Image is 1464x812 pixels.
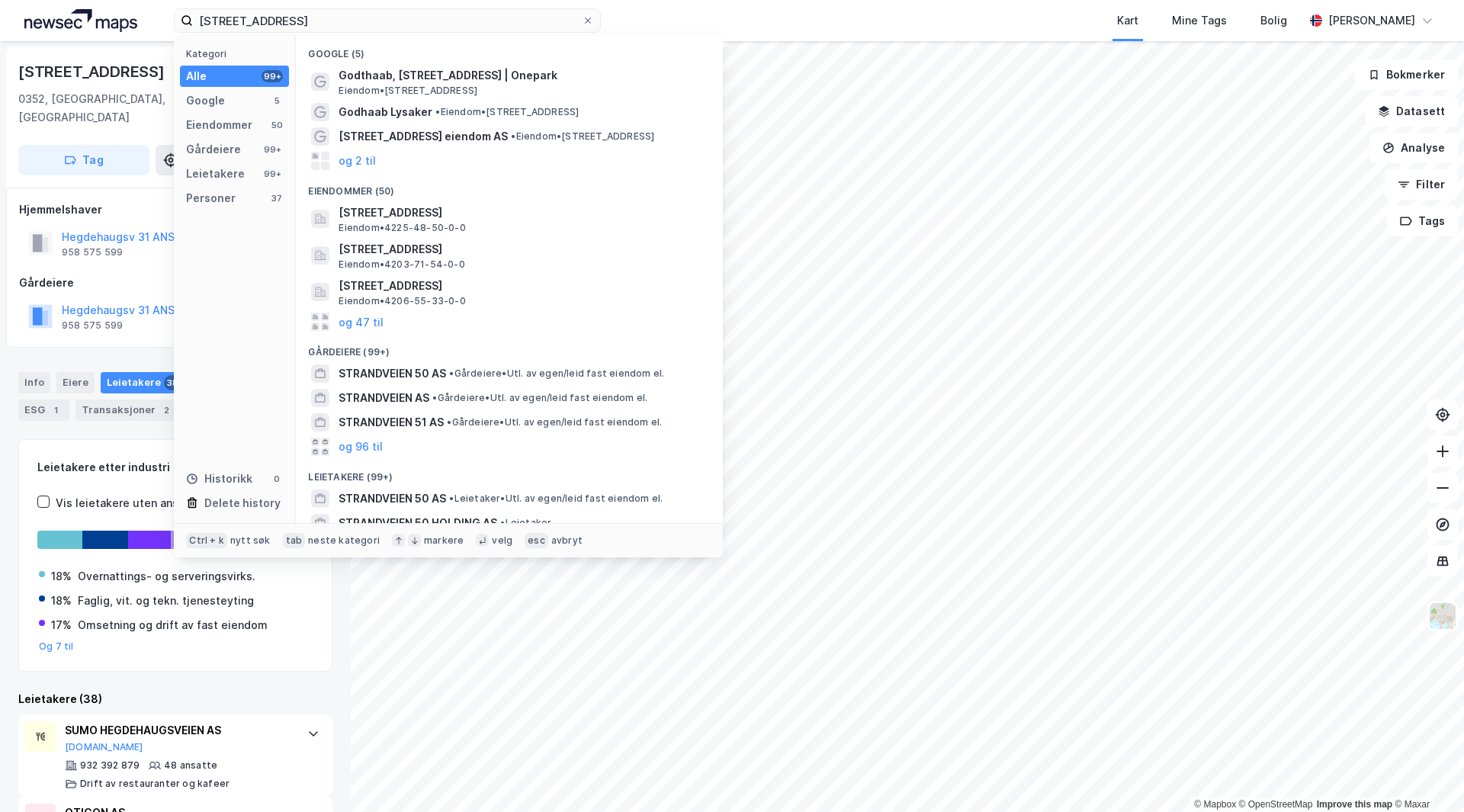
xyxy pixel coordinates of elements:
[101,372,187,393] div: Leietakere
[56,494,201,512] div: Vis leietakere uten ansatte
[19,201,332,219] div: Hjemmelshaver
[18,400,69,421] div: ESG
[1117,11,1138,30] div: Kart
[339,295,465,307] span: Eiendom • 4206-55-33-0-0
[339,127,508,146] span: [STREET_ADDRESS] eiendom AS
[296,36,723,63] div: Google (5)
[186,116,252,134] div: Eiendommer
[1387,206,1458,236] button: Tags
[18,145,149,175] button: Tag
[164,375,181,390] div: 38
[262,143,283,156] div: 99+
[24,9,137,32] img: logo.a4113a55bc3d86da70a041830d287a7e.svg
[186,140,241,159] div: Gårdeiere
[339,514,497,532] span: STRANDVEIEN 50 HOLDING AS
[186,48,289,59] div: Kategori
[339,277,705,295] span: [STREET_ADDRESS]
[1428,602,1457,631] img: Z
[62,246,123,258] div: 958 575 599
[1194,799,1236,810] a: Mapbox
[159,403,174,418] div: 2
[18,690,332,708] div: Leietakere (38)
[435,106,579,118] span: Eiendom • [STREET_ADDRESS]
[164,759,217,772] div: 48 ansatte
[1172,11,1227,30] div: Mine Tags
[204,494,281,512] div: Delete history
[432,392,647,404] span: Gårdeiere • Utl. av egen/leid fast eiendom el.
[296,334,723,361] div: Gårdeiere (99+)
[339,389,429,407] span: STRANDVEIEN AS
[1365,96,1458,127] button: Datasett
[296,173,723,201] div: Eiendommer (50)
[65,721,292,740] div: SUMO HEGDEHAUGSVEIEN AS
[449,493,663,505] span: Leietaker • Utl. av egen/leid fast eiendom el.
[1355,59,1458,90] button: Bokmerker
[186,165,245,183] div: Leietakere
[551,534,583,547] div: avbryt
[339,413,444,432] span: STRANDVEIEN 51 AS
[230,534,271,547] div: nytt søk
[75,400,180,421] div: Transaksjoner
[65,741,143,753] button: [DOMAIN_NAME]
[500,517,505,528] span: •
[339,66,705,85] span: Godthaab, [STREET_ADDRESS] | Onepark
[51,592,72,610] div: 18%
[262,70,283,82] div: 99+
[62,319,123,332] div: 958 575 599
[193,9,582,32] input: Søk på adresse, matrikkel, gårdeiere, leietakere eller personer
[339,222,465,234] span: Eiendom • 4225-48-50-0-0
[1385,169,1458,200] button: Filter
[18,372,50,393] div: Info
[296,459,723,486] div: Leietakere (99+)
[37,458,313,477] div: Leietakere etter industri
[1317,799,1392,810] a: Improve this map
[339,85,477,97] span: Eiendom • [STREET_ADDRESS]
[492,534,512,547] div: velg
[449,367,454,379] span: •
[1369,133,1458,163] button: Analyse
[271,119,283,131] div: 50
[271,473,283,485] div: 0
[447,416,451,428] span: •
[339,204,705,222] span: [STREET_ADDRESS]
[339,313,384,331] button: og 47 til
[435,106,440,117] span: •
[339,364,446,383] span: STRANDVEIEN 50 AS
[339,240,705,258] span: [STREET_ADDRESS]
[78,592,254,610] div: Faglig, vit. og tekn. tjenesteyting
[271,192,283,204] div: 37
[339,103,432,121] span: Godhaab Lysaker
[51,567,72,586] div: 18%
[186,533,227,548] div: Ctrl + k
[186,91,225,110] div: Google
[51,616,72,634] div: 17%
[80,778,230,790] div: Drift av restauranter og kafeer
[1328,11,1415,30] div: [PERSON_NAME]
[449,367,664,380] span: Gårdeiere • Utl. av egen/leid fast eiendom el.
[271,95,283,107] div: 5
[500,517,551,529] span: Leietaker
[19,274,332,292] div: Gårdeiere
[308,534,380,547] div: neste kategori
[1388,739,1464,812] div: Kontrollprogram for chat
[424,534,464,547] div: markere
[48,403,63,418] div: 1
[18,59,168,84] div: [STREET_ADDRESS]
[186,67,207,85] div: Alle
[339,438,383,456] button: og 96 til
[525,533,548,548] div: esc
[339,152,376,170] button: og 2 til
[283,533,306,548] div: tab
[449,493,454,504] span: •
[1260,11,1287,30] div: Bolig
[56,372,95,393] div: Eiere
[186,189,236,207] div: Personer
[80,759,140,772] div: 932 392 879
[78,567,255,586] div: Overnattings- og serveringsvirks.
[432,392,437,403] span: •
[1239,799,1313,810] a: OpenStreetMap
[78,616,268,634] div: Omsetning og drift av fast eiendom
[18,90,215,127] div: 0352, [GEOGRAPHIC_DATA], [GEOGRAPHIC_DATA]
[39,640,74,653] button: Og 7 til
[447,416,662,428] span: Gårdeiere • Utl. av egen/leid fast eiendom el.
